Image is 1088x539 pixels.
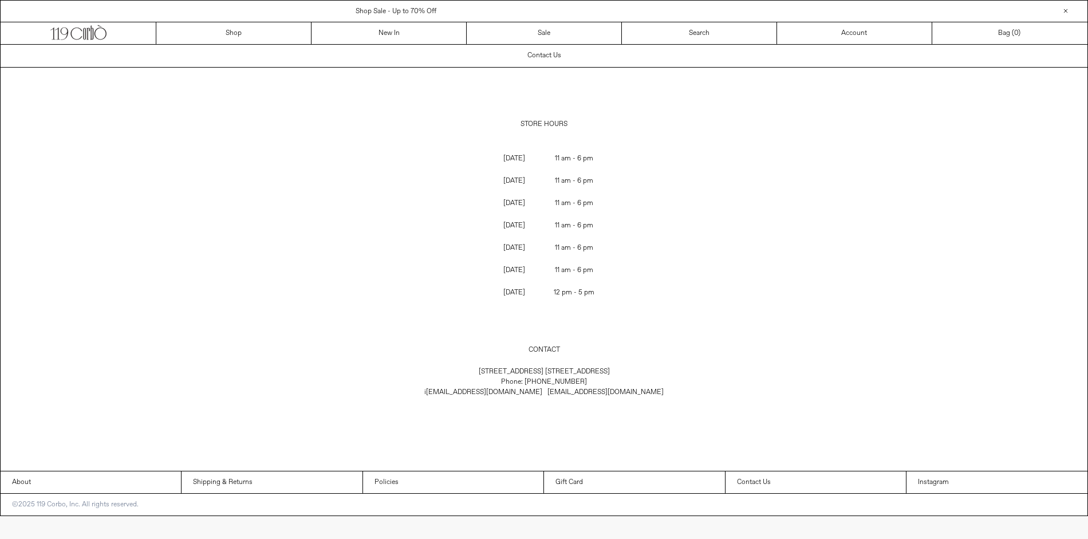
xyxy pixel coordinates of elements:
[1014,28,1020,38] span: )
[1,471,181,493] a: About
[545,237,604,259] p: 11 am - 6 pm
[484,148,544,170] p: [DATE]
[312,22,467,44] a: New In
[354,361,734,403] p: [STREET_ADDRESS] [STREET_ADDRESS] Phone: [PHONE_NUMBER]
[545,148,604,170] p: 11 am - 6 pm
[726,471,906,493] a: Contact Us
[545,282,604,304] p: 12 pm - 5 pm
[484,237,544,259] p: [DATE]
[1,494,150,516] p: ©2025 119 Corbo, Inc. All rights reserved.
[906,471,1087,493] a: Instagram
[182,471,362,493] a: Shipping & Returns
[777,22,932,44] a: Account
[547,388,664,397] a: [EMAIL_ADDRESS][DOMAIN_NAME]
[545,192,604,214] p: 11 am - 6 pm
[545,259,604,281] p: 11 am - 6 pm
[426,388,542,397] a: [EMAIL_ADDRESS][DOMAIN_NAME]
[484,215,544,237] p: [DATE]
[527,46,561,65] h1: Contact Us
[545,215,604,237] p: 11 am - 6 pm
[467,22,622,44] a: Sale
[363,471,543,493] a: Policies
[622,22,777,44] a: Search
[484,282,544,304] p: [DATE]
[932,22,1087,44] a: Bag ()
[1014,29,1018,38] span: 0
[354,339,734,361] p: CONTACT
[545,170,604,192] p: 11 am - 6 pm
[356,7,436,16] a: Shop Sale - Up to 70% Off
[484,259,544,281] p: [DATE]
[484,170,544,192] p: [DATE]
[424,388,547,397] span: i
[544,471,724,493] a: Gift Card
[484,192,544,214] p: [DATE]
[156,22,312,44] a: Shop
[354,113,734,135] p: STORE HOURS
